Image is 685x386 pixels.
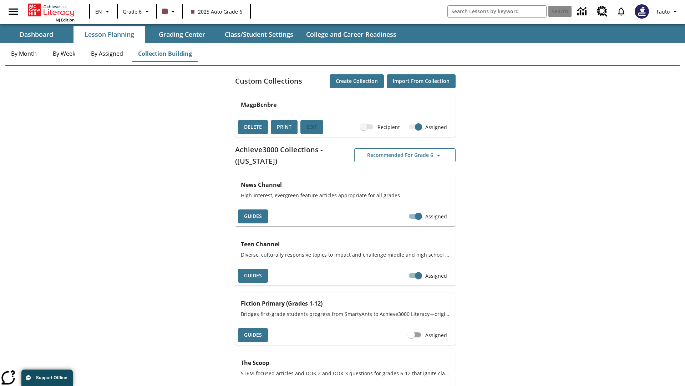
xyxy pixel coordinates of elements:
a: Notifications [612,2,630,21]
button: Dashboard [1,26,72,43]
button: Grade: Grade 6, Select a grade [120,5,154,18]
span: STEM-focused articles and DOK 2 and DOK 3 questions for grades 6-12 that ignite class discussions... [241,370,450,377]
span: Bridges first-grade students progress from SmartyAnts to Achieve3000 Literacy—original, episodic ... [241,310,450,318]
button: Collection Building [132,45,198,62]
button: College and Career Readiness [300,26,402,43]
button: Guides [238,209,268,223]
button: By Week [46,45,82,62]
button: Language: EN, Select a language [92,5,115,18]
span: EN [95,8,102,15]
button: Open side menu [3,1,24,22]
a: Resource Center, Will open in new tab [593,2,612,21]
span: Assigned [425,123,447,131]
button: Guides [238,269,268,283]
h3: News Channel [241,180,450,190]
span: Tauto [656,8,670,15]
span: High-interest, evergreen feature articles appropriate for all grades [241,192,450,199]
h3: Fiction Primary (Grades 1-12) [241,298,450,308]
button: Profile/Settings [653,5,682,18]
button: Recommended for Grade 6 [354,148,456,162]
button: Select a new avatar [630,2,653,21]
button: Support Offline [21,370,73,386]
span: Recipient [377,123,400,131]
div: Because this collection has already started, you cannot change the collection. You can adjust ind... [300,120,323,134]
span: NJ Edition [56,17,75,23]
button: Create Collection [330,74,384,88]
input: search field [448,6,546,17]
h3: MagpBcnbre [241,100,450,110]
div: Home [28,2,75,23]
span: Diverse, culturally responsive topics to impact and challenge middle and high school students [241,251,450,258]
button: Guides [238,328,268,342]
button: Print, will open in a new window [271,120,298,134]
h3: The Scoop [241,358,450,368]
span: Grade 6 [123,8,142,15]
button: Lesson Planning [73,26,145,43]
button: Class color is dark brown. Change class color [159,5,180,18]
span: Support Offline [36,375,67,380]
span: 2025 Auto Grade 6 [191,8,242,15]
button: By Month [5,45,42,62]
span: Assigned [425,331,447,339]
button: By Assigned [85,45,129,62]
span: Assigned [425,272,447,279]
button: Class/Student Settings [219,26,299,43]
h2: Achieve3000 Collections - ([US_STATE]) [235,144,345,167]
span: Assigned [425,213,447,220]
a: Data Center [573,2,593,21]
button: Import from Collection [387,74,456,88]
button: Grading Center [146,26,218,43]
a: Home [28,3,75,17]
img: Avatar [635,4,649,19]
h3: Teen Channel [241,239,450,249]
h2: Custom Collections [235,75,302,87]
button: Delete [238,120,268,134]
